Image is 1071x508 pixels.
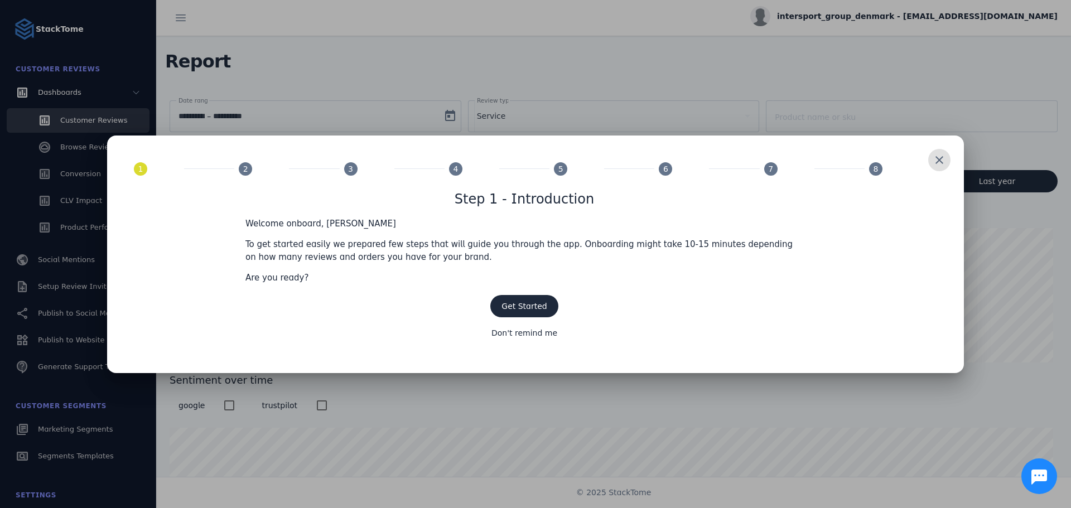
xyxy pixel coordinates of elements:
p: Are you ready? [245,272,803,284]
h1: Step 1 - Introduction [455,189,594,209]
button: Don't remind me [480,322,568,344]
span: 3 [348,163,353,175]
span: 5 [558,163,563,175]
span: 6 [663,163,668,175]
p: Welcome onboard, [PERSON_NAME] [245,217,803,230]
span: 8 [874,163,879,175]
span: Get Started [501,302,547,311]
span: 4 [453,163,458,175]
span: Don't remind me [491,329,557,337]
span: 7 [768,163,773,175]
button: Get Started [490,295,558,317]
p: To get started easily we prepared few steps that will guide you through the app. Onboarding might... [245,238,803,263]
span: 1 [138,163,143,175]
span: 2 [243,163,248,175]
